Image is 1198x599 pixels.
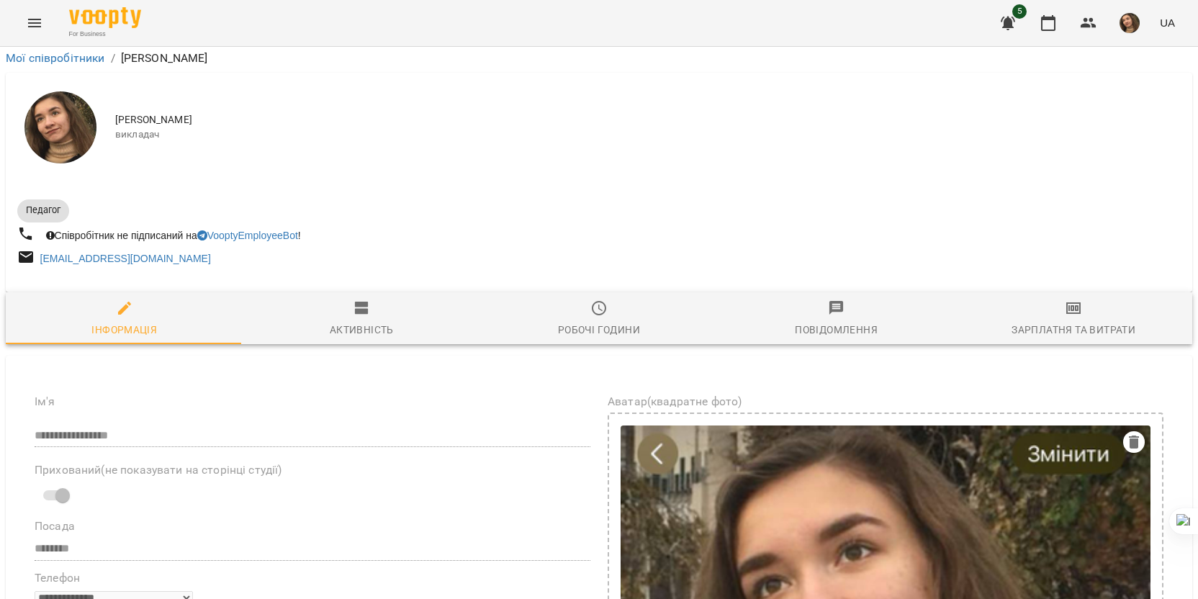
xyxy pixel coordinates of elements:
img: Voopty Logo [69,7,141,28]
span: For Business [69,30,141,39]
button: Menu [17,6,52,40]
div: Інформація [91,321,157,338]
button: UA [1154,9,1181,36]
span: [PERSON_NAME] [115,113,1181,127]
nav: breadcrumb [6,50,1192,67]
span: 5 [1012,4,1027,19]
p: [PERSON_NAME] [121,50,208,67]
div: Зарплатня та Витрати [1012,321,1135,338]
label: Аватар(квадратне фото) [608,396,1163,407]
img: Анастасія Іванова [24,91,96,163]
label: Посада [35,521,590,532]
a: Мої співробітники [6,51,105,65]
a: VooptyEmployeeBot [197,230,298,241]
span: UA [1160,15,1175,30]
li: / [111,50,115,67]
div: Співробітник не підписаний на ! [43,225,304,246]
label: Прихований(не показувати на сторінці студії) [35,464,590,476]
span: викладач [115,127,1181,142]
div: Активність [330,321,394,338]
a: [EMAIL_ADDRESS][DOMAIN_NAME] [40,253,211,264]
span: Педагог [17,204,69,217]
label: Ім'я [35,396,590,407]
div: Повідомлення [795,321,878,338]
label: Телефон [35,572,590,584]
div: Робочі години [558,321,640,338]
img: e02786069a979debee2ecc2f3beb162c.jpeg [1120,13,1140,33]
